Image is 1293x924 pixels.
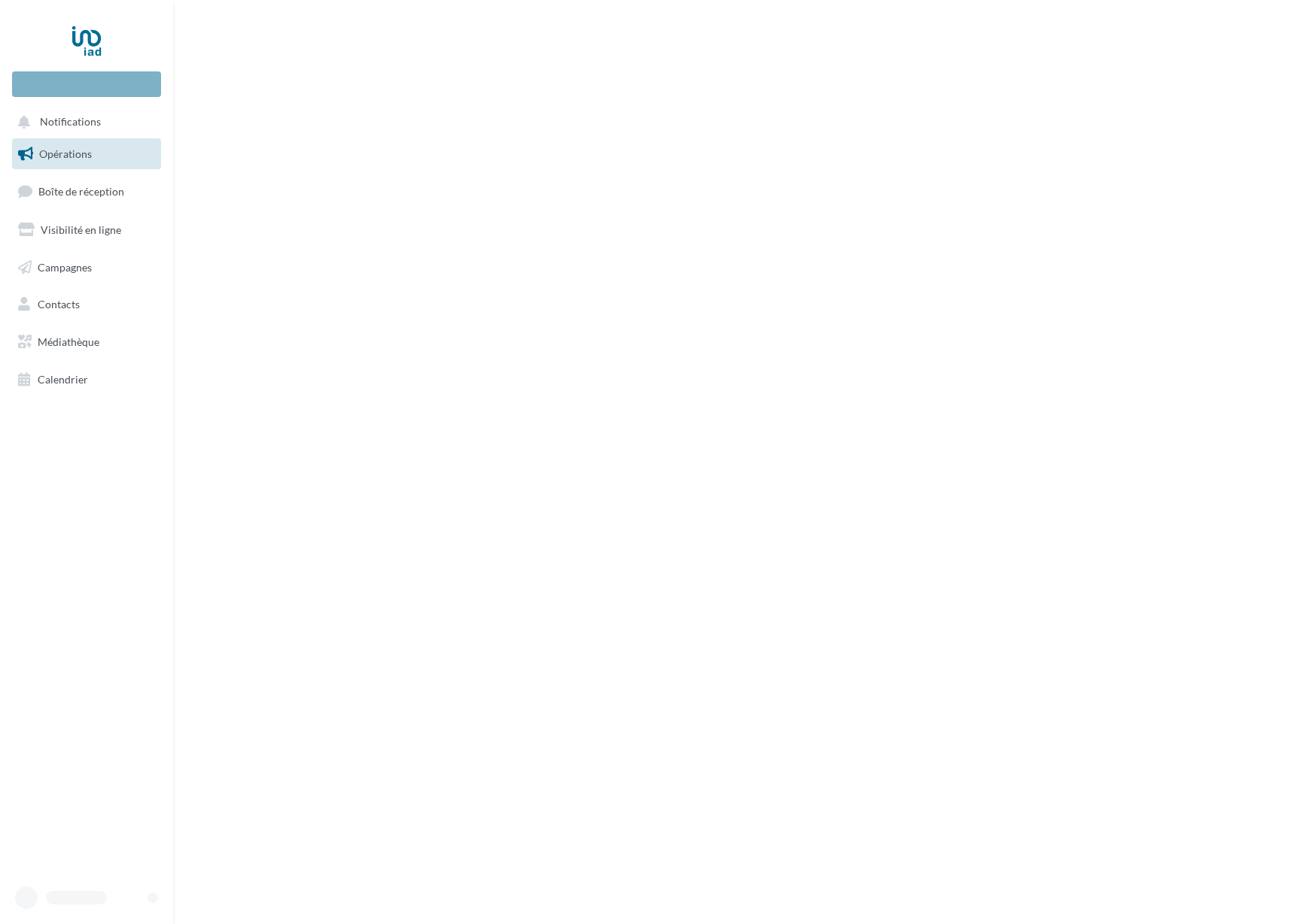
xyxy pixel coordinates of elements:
span: Notifications [40,116,101,129]
div: Nouvelle campagne [12,71,161,97]
span: Boîte de réception [38,185,124,198]
a: Opérations [9,138,164,170]
span: Contacts [38,298,80,311]
a: Boîte de réception [9,175,164,208]
span: Visibilité en ligne [41,223,121,236]
a: Médiathèque [9,326,164,358]
a: Visibilité en ligne [9,214,164,246]
a: Calendrier [9,364,164,395]
a: Campagnes [9,252,164,283]
span: Calendrier [38,373,88,386]
a: Contacts [9,289,164,320]
span: Campagnes [38,260,92,273]
span: Médiathèque [38,335,99,348]
span: Opérations [39,147,92,160]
